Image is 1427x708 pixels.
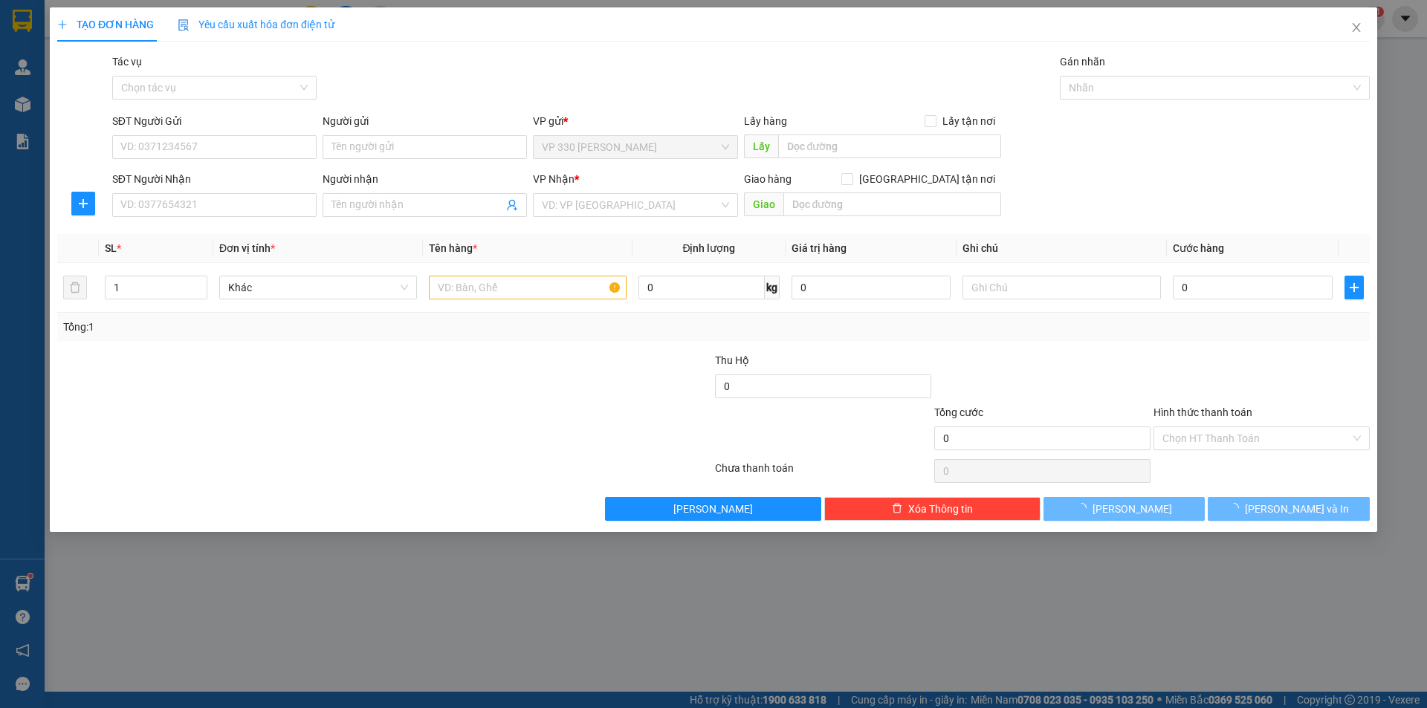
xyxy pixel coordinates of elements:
[1345,276,1364,299] button: plus
[934,406,983,418] span: Tổng cước
[963,276,1161,299] input: Ghi Chú
[1153,406,1252,418] label: Hình thức thanh toán
[1245,501,1349,517] span: [PERSON_NAME] và In
[744,192,783,216] span: Giao
[1336,7,1377,49] button: Close
[1350,22,1362,33] span: close
[713,460,933,486] div: Chưa thanh toán
[853,171,1001,187] span: [GEOGRAPHIC_DATA] tận nơi
[1060,56,1105,68] label: Gán nhãn
[783,192,1001,216] input: Dọc đường
[228,276,408,299] span: Khác
[1208,497,1370,521] button: [PERSON_NAME] và In
[674,501,754,517] span: [PERSON_NAME]
[1077,503,1093,513] span: loading
[71,192,95,215] button: plus
[112,171,317,187] div: SĐT Người Nhận
[63,319,551,335] div: Tổng: 1
[744,134,778,158] span: Lấy
[534,173,575,185] span: VP Nhận
[778,134,1001,158] input: Dọc đường
[957,234,1167,263] th: Ghi chú
[908,501,973,517] span: Xóa Thông tin
[715,354,749,366] span: Thu Hộ
[744,115,787,127] span: Lấy hàng
[429,242,477,254] span: Tên hàng
[72,198,94,210] span: plus
[507,199,519,211] span: user-add
[57,19,154,30] span: TẠO ĐƠN HÀNG
[1229,503,1245,513] span: loading
[683,242,736,254] span: Định lượng
[105,242,117,254] span: SL
[178,19,190,31] img: icon
[323,113,527,129] div: Người gửi
[112,113,317,129] div: SĐT Người Gửi
[219,242,275,254] span: Đơn vị tính
[1345,282,1363,293] span: plus
[57,19,68,30] span: plus
[1173,242,1224,254] span: Cước hàng
[1043,497,1205,521] button: [PERSON_NAME]
[323,171,527,187] div: Người nhận
[429,276,627,299] input: VD: Bàn, Ghế
[792,276,951,299] input: 0
[936,113,1001,129] span: Lấy tận nơi
[543,136,729,158] span: VP 330 Lê Duẫn
[892,503,902,515] span: delete
[765,276,780,299] span: kg
[1093,501,1173,517] span: [PERSON_NAME]
[63,276,87,299] button: delete
[744,173,792,185] span: Giao hàng
[606,497,822,521] button: [PERSON_NAME]
[112,56,142,68] label: Tác vụ
[792,242,847,254] span: Giá trị hàng
[825,497,1041,521] button: deleteXóa Thông tin
[534,113,738,129] div: VP gửi
[178,19,334,30] span: Yêu cầu xuất hóa đơn điện tử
